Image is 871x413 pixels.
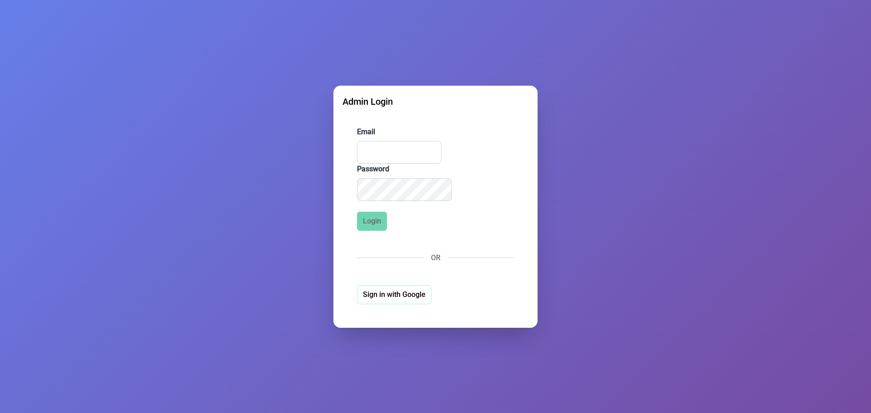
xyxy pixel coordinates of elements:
[363,216,381,227] span: Login
[357,164,514,175] label: Password
[357,285,431,304] button: Sign in with Google
[357,126,514,137] label: Email
[357,212,387,231] button: Login
[363,289,426,300] span: Sign in with Google
[343,95,528,108] div: Admin Login
[357,253,514,263] div: OR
